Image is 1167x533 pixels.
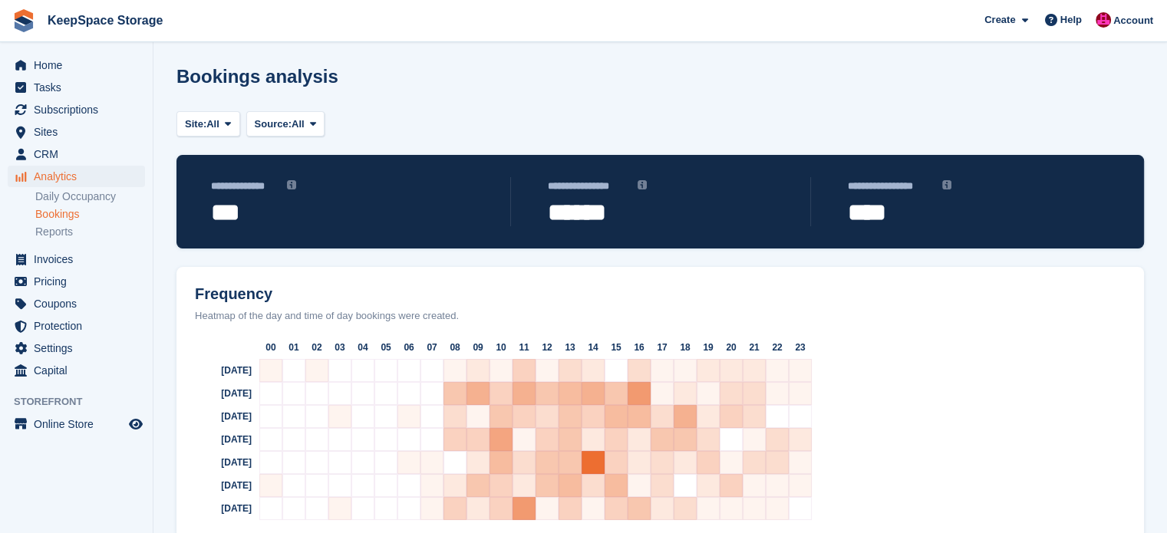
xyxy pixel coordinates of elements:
[8,99,145,120] a: menu
[789,336,812,359] div: 23
[127,415,145,433] a: Preview store
[8,54,145,76] a: menu
[766,336,789,359] div: 22
[8,77,145,98] a: menu
[651,336,674,359] div: 17
[34,121,126,143] span: Sites
[35,225,145,239] a: Reports
[255,117,292,132] span: Source:
[513,336,536,359] div: 11
[605,336,628,359] div: 15
[490,336,513,359] div: 10
[206,117,219,132] span: All
[35,207,145,222] a: Bookings
[8,413,145,435] a: menu
[8,166,145,187] a: menu
[397,336,420,359] div: 06
[34,360,126,381] span: Capital
[443,336,466,359] div: 08
[34,248,126,270] span: Invoices
[176,66,338,87] h1: Bookings analysis
[34,99,126,120] span: Subscriptions
[183,474,259,497] div: [DATE]
[14,394,153,410] span: Storefront
[8,337,145,359] a: menu
[536,336,559,359] div: 12
[259,336,282,359] div: 00
[34,337,126,359] span: Settings
[374,336,397,359] div: 05
[1060,12,1082,28] span: Help
[183,405,259,428] div: [DATE]
[183,382,259,405] div: [DATE]
[183,308,1138,324] div: Heatmap of the day and time of day bookings were created.
[674,336,697,359] div: 18
[183,428,259,451] div: [DATE]
[638,180,647,189] img: icon-info-grey-7440780725fd019a000dd9b08b2336e03edf1995a4989e88bcd33f0948082b44.svg
[1113,13,1153,28] span: Account
[8,315,145,337] a: menu
[628,336,651,359] div: 16
[185,117,206,132] span: Site:
[8,121,145,143] a: menu
[34,54,126,76] span: Home
[8,248,145,270] a: menu
[34,77,126,98] span: Tasks
[34,143,126,165] span: CRM
[697,336,720,359] div: 19
[34,293,126,314] span: Coupons
[35,189,145,204] a: Daily Occupancy
[176,111,240,137] button: Site: All
[743,336,766,359] div: 21
[282,336,305,359] div: 01
[41,8,169,33] a: KeepSpace Storage
[292,117,305,132] span: All
[351,336,374,359] div: 04
[984,12,1015,28] span: Create
[246,111,325,137] button: Source: All
[34,271,126,292] span: Pricing
[34,315,126,337] span: Protection
[942,180,951,189] img: icon-info-grey-7440780725fd019a000dd9b08b2336e03edf1995a4989e88bcd33f0948082b44.svg
[582,336,605,359] div: 14
[8,271,145,292] a: menu
[8,360,145,381] a: menu
[1096,12,1111,28] img: Tom Forrest
[34,413,126,435] span: Online Store
[183,359,259,382] div: [DATE]
[183,285,1138,303] h2: Frequency
[12,9,35,32] img: stora-icon-8386f47178a22dfd0bd8f6a31ec36ba5ce8667c1dd55bd0f319d3a0aa187defe.svg
[34,166,126,187] span: Analytics
[183,451,259,474] div: [DATE]
[328,336,351,359] div: 03
[559,336,582,359] div: 13
[8,143,145,165] a: menu
[8,293,145,314] a: menu
[287,180,296,189] img: icon-info-grey-7440780725fd019a000dd9b08b2336e03edf1995a4989e88bcd33f0948082b44.svg
[305,336,328,359] div: 02
[420,336,443,359] div: 07
[720,336,743,359] div: 20
[466,336,490,359] div: 09
[183,497,259,520] div: [DATE]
